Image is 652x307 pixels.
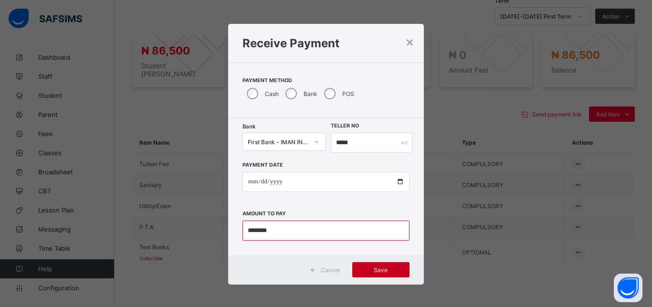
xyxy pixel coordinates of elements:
[331,123,359,129] label: Teller No
[304,90,317,97] label: Bank
[359,266,402,274] span: Save
[242,36,410,50] h1: Receive Payment
[265,90,279,97] label: Cash
[242,162,283,168] label: Payment Date
[248,138,308,146] div: First Bank - IMAN INTERNATIONAL SCHOOL & TEACHING HOSPITAL
[321,266,340,274] span: Cancel
[614,274,642,302] button: Open asap
[342,90,354,97] label: POS
[242,77,410,84] span: Payment Method
[405,33,414,50] div: ×
[242,211,286,217] label: Amount to pay
[242,123,255,130] span: Bank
